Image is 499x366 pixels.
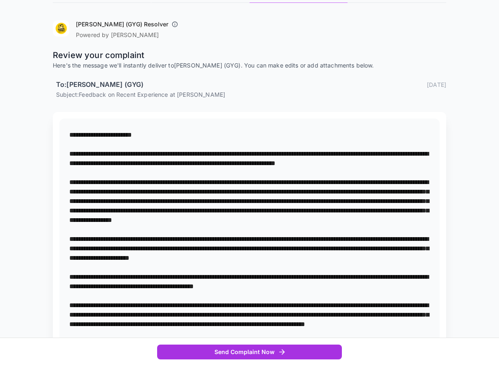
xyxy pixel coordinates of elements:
[56,90,446,99] p: Subject: Feedback on Recent Experience at [PERSON_NAME]
[53,20,69,37] img: Guzman y Gomez (GYG)
[56,79,144,90] h6: To: [PERSON_NAME] (GYG)
[53,49,446,61] p: Review your complaint
[76,20,168,28] h6: [PERSON_NAME] (GYG) Resolver
[76,31,181,39] p: Powered by [PERSON_NAME]
[53,61,446,70] p: Here's the message we'll instantly deliver to [PERSON_NAME] (GYG) . You can make edits or add att...
[427,80,446,89] p: [DATE]
[157,345,342,360] button: Send Complaint Now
